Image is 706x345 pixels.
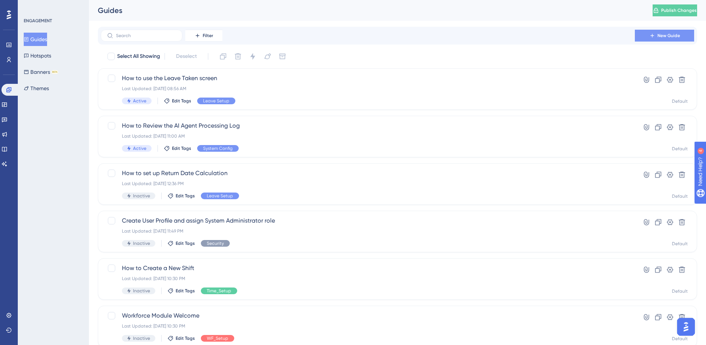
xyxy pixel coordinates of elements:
[168,193,195,199] button: Edit Tags
[122,311,614,320] span: Workforce Module Welcome
[207,240,224,246] span: Security
[24,18,52,24] div: ENGAGEMENT
[675,316,697,338] iframe: UserGuiding AI Assistant Launcher
[176,240,195,246] span: Edit Tags
[122,216,614,225] span: Create User Profile and assign System Administrator role
[207,193,233,199] span: Leave Setup
[176,335,195,341] span: Edit Tags
[116,33,176,38] input: Search
[133,240,150,246] span: Inactive
[207,335,228,341] span: WF_Setup
[133,193,150,199] span: Inactive
[176,288,195,294] span: Edit Tags
[122,181,614,187] div: Last Updated: [DATE] 12:36 PM
[635,30,694,42] button: New Guide
[672,98,688,104] div: Default
[164,145,191,151] button: Edit Tags
[164,98,191,104] button: Edit Tags
[24,82,49,95] button: Themes
[24,33,47,46] button: Guides
[17,2,46,11] span: Need Help?
[672,146,688,152] div: Default
[122,228,614,234] div: Last Updated: [DATE] 11:49 PM
[672,241,688,247] div: Default
[133,335,150,341] span: Inactive
[169,50,203,63] button: Deselect
[122,86,614,92] div: Last Updated: [DATE] 08:56 AM
[203,98,229,104] span: Leave Setup
[98,5,634,16] div: Guides
[176,52,197,61] span: Deselect
[203,145,233,151] span: System Config
[176,193,195,199] span: Edit Tags
[133,98,146,104] span: Active
[172,98,191,104] span: Edit Tags
[117,52,160,61] span: Select All Showing
[168,240,195,246] button: Edit Tags
[203,33,213,39] span: Filter
[122,169,614,178] span: How to set up Return Date Calculation
[122,323,614,329] div: Last Updated: [DATE] 10:30 PM
[122,264,614,273] span: How to Create a New Shift
[207,288,231,294] span: Time_Setup
[122,133,614,139] div: Last Updated: [DATE] 11:00 AM
[133,145,146,151] span: Active
[172,145,191,151] span: Edit Tags
[672,288,688,294] div: Default
[672,336,688,342] div: Default
[52,4,54,10] div: 4
[122,276,614,282] div: Last Updated: [DATE] 10:30 PM
[168,288,195,294] button: Edit Tags
[672,193,688,199] div: Default
[168,335,195,341] button: Edit Tags
[657,33,680,39] span: New Guide
[133,288,150,294] span: Inactive
[52,70,58,74] div: BETA
[24,49,51,62] button: Hotspots
[122,74,614,83] span: How to use the Leave Taken screen
[661,7,697,13] span: Publish Changes
[653,4,697,16] button: Publish Changes
[185,30,222,42] button: Filter
[24,65,58,79] button: BannersBETA
[122,121,614,130] span: How to Review the AI Agent Processing Log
